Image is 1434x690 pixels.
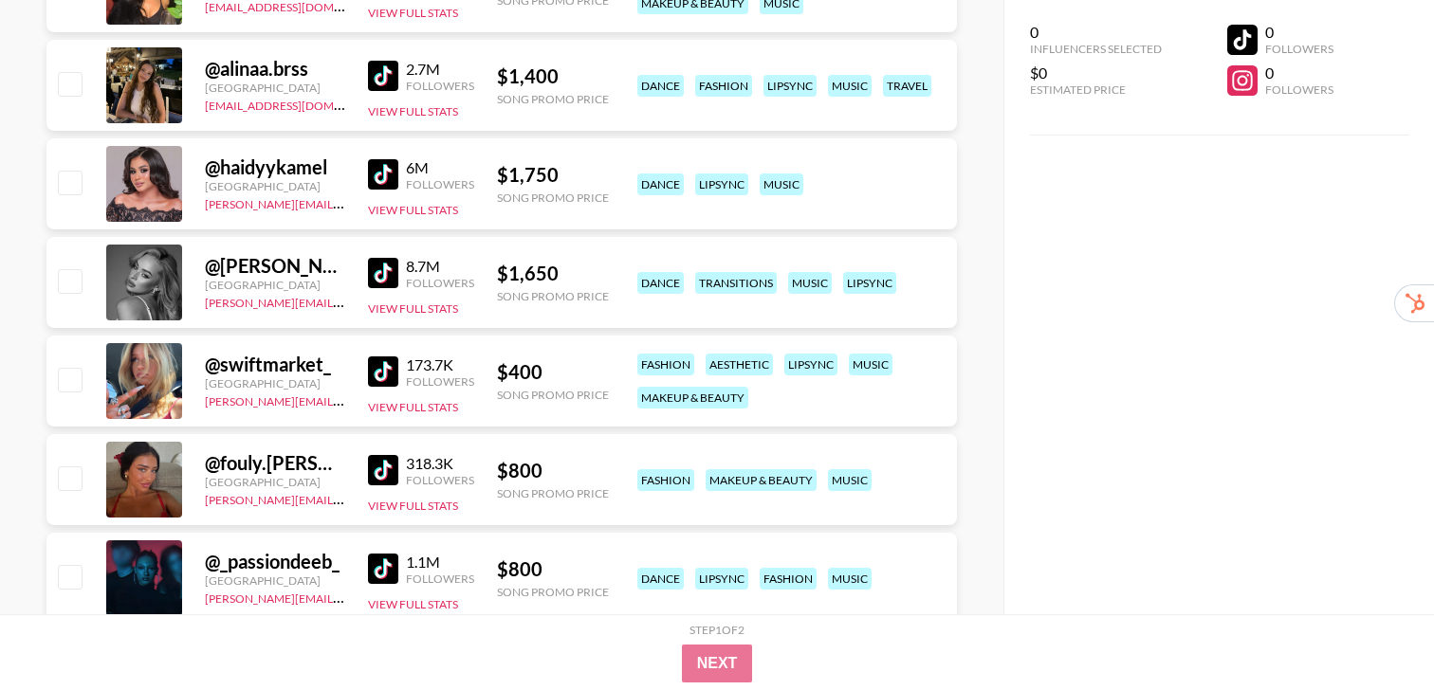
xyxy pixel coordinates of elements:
div: 6M [406,158,474,177]
div: Song Promo Price [497,92,609,106]
div: fashion [695,75,752,97]
div: Song Promo Price [497,486,609,500]
a: [PERSON_NAME][EMAIL_ADDRESS][PERSON_NAME][PERSON_NAME][DOMAIN_NAME] [205,390,666,409]
button: View Full Stats [368,400,458,414]
div: 1.1M [406,553,474,572]
div: dance [637,173,684,195]
div: travel [883,75,931,97]
div: [GEOGRAPHIC_DATA] [205,573,345,588]
div: Followers [406,79,474,93]
div: @ alinaa.brss [205,57,345,81]
button: View Full Stats [368,6,458,20]
div: [GEOGRAPHIC_DATA] [205,179,345,193]
div: $ 1,750 [497,163,609,187]
a: [EMAIL_ADDRESS][DOMAIN_NAME] [205,95,395,113]
div: Estimated Price [1030,82,1162,97]
img: TikTok [368,258,398,288]
div: lipsync [763,75,817,97]
div: dance [637,75,684,97]
img: TikTok [368,455,398,485]
div: Influencers Selected [1030,42,1162,56]
div: [GEOGRAPHIC_DATA] [205,475,345,489]
div: Followers [406,572,474,586]
div: music [788,272,832,294]
div: Step 1 of 2 [689,623,745,637]
div: $ 1,650 [497,262,609,285]
div: Song Promo Price [497,191,609,205]
div: lipsync [695,173,748,195]
a: [PERSON_NAME][EMAIL_ADDRESS][DOMAIN_NAME] [205,489,486,507]
div: $ 800 [497,459,609,482]
button: View Full Stats [368,301,458,316]
div: music [828,568,872,590]
div: Followers [406,473,474,487]
div: 0 [1030,23,1162,42]
div: music [760,173,803,195]
div: Followers [1265,42,1333,56]
div: $ 1,400 [497,64,609,88]
div: music [849,354,892,375]
iframe: Drift Widget Chat Controller [1339,595,1411,667]
div: 2.7M [406,60,474,79]
a: [PERSON_NAME][EMAIL_ADDRESS][DOMAIN_NAME] [205,292,486,310]
div: fashion [760,568,817,590]
img: TikTok [368,61,398,91]
div: @ swiftmarket_ [205,353,345,376]
div: dance [637,272,684,294]
div: @ [PERSON_NAME].[PERSON_NAME].off [205,254,345,278]
button: View Full Stats [368,597,458,611]
button: Next [682,645,753,682]
div: makeup & beauty [637,387,748,409]
div: $ 800 [497,557,609,581]
div: Song Promo Price [497,388,609,402]
div: Song Promo Price [497,585,609,599]
div: dance [637,568,684,590]
div: Followers [406,177,474,191]
img: TikTok [368,159,398,190]
div: lipsync [843,272,896,294]
div: Followers [1265,82,1333,97]
div: 0 [1265,64,1333,82]
div: music [828,469,872,491]
div: fashion [637,354,694,375]
div: @ _passiondeeb_ [205,550,345,573]
div: $ 400 [497,360,609,384]
img: TikTok [368,554,398,584]
div: lipsync [695,568,748,590]
div: Followers [406,374,474,389]
a: [PERSON_NAME][EMAIL_ADDRESS][PERSON_NAME][DOMAIN_NAME] [205,588,576,606]
a: [PERSON_NAME][EMAIL_ADDRESS][PERSON_NAME][DOMAIN_NAME] [205,193,576,211]
div: [GEOGRAPHIC_DATA] [205,81,345,95]
div: [GEOGRAPHIC_DATA] [205,278,345,292]
div: aesthetic [706,354,773,375]
div: makeup & beauty [706,469,817,491]
div: 318.3K [406,454,474,473]
button: View Full Stats [368,499,458,513]
div: $0 [1030,64,1162,82]
img: TikTok [368,356,398,387]
div: [GEOGRAPHIC_DATA] [205,376,345,390]
div: 8.7M [406,257,474,276]
div: Song Promo Price [497,289,609,303]
button: View Full Stats [368,104,458,118]
div: music [828,75,872,97]
div: @ fouly.[PERSON_NAME] [205,451,345,475]
div: 173.7K [406,355,474,374]
div: fashion [637,469,694,491]
button: View Full Stats [368,203,458,217]
div: lipsync [784,354,837,375]
div: @ haidyykamel [205,155,345,179]
div: 0 [1265,23,1333,42]
div: transitions [695,272,777,294]
div: Followers [406,276,474,290]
